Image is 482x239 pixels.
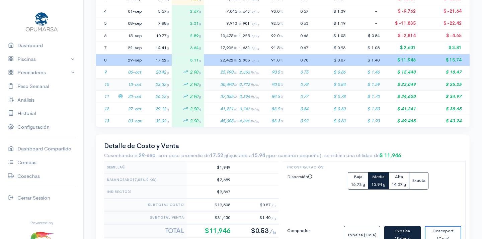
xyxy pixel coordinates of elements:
sub: lb [273,217,276,220]
span: lb/ [251,95,259,99]
small: g [266,153,269,158]
strong: 15.94 [252,152,269,158]
th: Indirecto [104,186,187,199]
sub: Ha [255,47,259,50]
td: $ 41,241 [382,103,419,115]
td: 89.5 [262,91,286,103]
span: % [280,70,283,75]
span: lb [238,21,241,26]
span: $ 1.08 [368,45,380,50]
button: Baja16.73 g [348,172,368,190]
button: Alta14.37 g [389,172,409,190]
td: 0.57 [286,5,311,17]
td: 22-sep [125,42,145,54]
td: $ -22.42 [418,17,470,30]
span: lb [234,33,237,38]
td: 17.52 [145,54,172,66]
span: 7 [104,45,106,50]
td: 7,045 [204,5,261,17]
span: g [199,9,201,14]
span: lb [234,94,237,99]
span: g [199,119,201,123]
td: 88.3 [262,115,286,127]
td: $ 1.19 [311,17,348,30]
td: 17,932 [204,42,261,54]
td: $ 11,946 [382,54,419,66]
small: 15.94 g [371,182,386,187]
h2: $11,946 [189,227,231,235]
span: 6 [104,33,106,38]
td: $ -21.64 [418,5,470,17]
span: % [280,119,283,123]
td: 10.77 [145,29,172,42]
td: $ 0.84 [311,78,348,91]
td: $ 0.93 [311,42,348,54]
span: $ 1.40 [368,57,380,63]
td: $ 0.87 [311,54,348,66]
span: g [199,70,201,75]
span: % [280,9,283,14]
span: g [167,9,169,14]
td: 93.0 [262,5,286,17]
span: Exacta [412,177,425,183]
sub: Ha [255,35,259,38]
td: 29-sep [125,54,145,66]
td: 13,475 [204,29,261,42]
span: lb/ [250,58,259,63]
sub: Ha [255,23,259,26]
span: g [199,45,201,50]
span: 11 [104,94,109,99]
span: g [167,58,169,63]
td: 20-oct [125,91,145,103]
h2: Total [107,227,184,235]
td: 08-sep [125,17,145,30]
td: 3.64 [172,42,204,54]
span: g [167,70,169,75]
td: 0.78 [286,78,311,91]
td: 2.67 [172,5,204,17]
td: 91.5 [262,42,286,54]
span: Media [372,174,385,180]
td: $ 0.86 [311,66,348,79]
span: 2,363 [239,70,259,75]
span: 4,092 [239,118,259,124]
span: % [280,107,283,111]
span: $ 1.46 [367,69,380,75]
span: lb [234,119,237,123]
td: 5.57 [145,5,172,17]
td: 0.63 [286,17,311,30]
sub: lb [273,230,276,235]
span: / [271,203,276,207]
td: 2.90 [172,91,204,103]
span: g [167,21,169,26]
td: 2.31 [172,17,204,30]
td: $ 34.97 [418,91,470,103]
span: 640 [243,9,259,14]
strong: 29-sep [139,152,155,158]
td: $ 43.24 [418,115,470,127]
td: $9,867 [187,186,233,199]
sub: Ha [255,59,259,63]
span: lb [234,45,237,50]
td: 30,490 [204,78,261,91]
span: lb/ [251,119,259,123]
span: lb [234,82,237,87]
th: Subtotal Venta [104,211,187,224]
td: 37,355 [204,91,261,103]
td: 13-oct [125,78,145,91]
small: 16.73 g [351,182,365,187]
span: % [280,21,283,26]
span: lb/ [250,46,259,50]
td: $ -9,762 [382,5,419,17]
span: 10 [104,82,109,87]
span: % [280,82,283,87]
small: 14.37 g [392,182,406,187]
td: $ 1.39 [311,5,348,17]
td: 22,422 [204,54,261,66]
div: Cosechando el , con peso promedio de , se estima una utilidad de . [104,152,462,159]
span: / [271,215,276,220]
span: g [199,82,201,87]
span: g [199,21,201,26]
img: Opumarsa [24,11,59,32]
span: lb/ [251,107,259,111]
